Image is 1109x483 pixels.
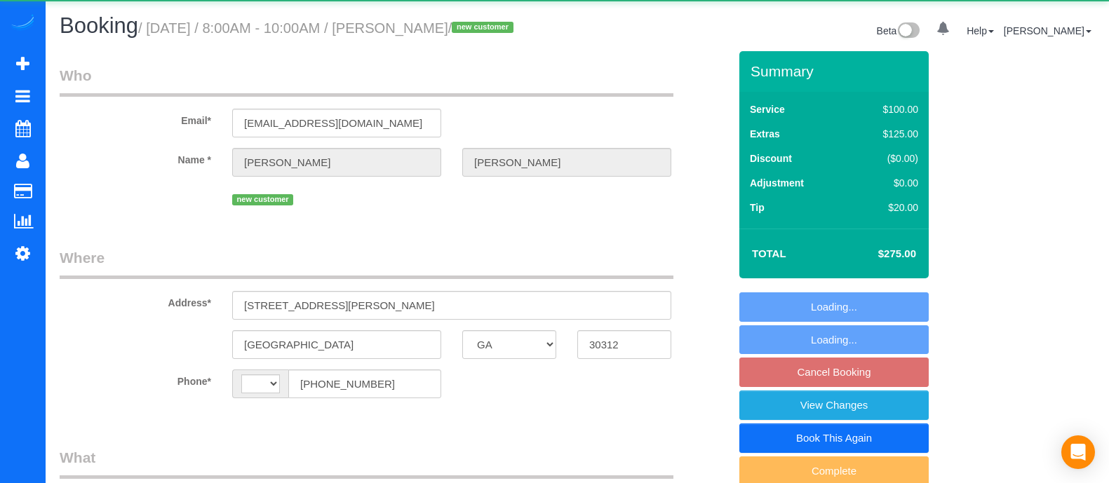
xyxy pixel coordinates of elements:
[60,65,673,97] legend: Who
[836,248,916,260] h4: $275.00
[60,247,673,279] legend: Where
[60,447,673,479] legend: What
[138,20,518,36] small: / [DATE] / 8:00AM - 10:00AM / [PERSON_NAME]
[448,20,518,36] span: /
[232,330,441,359] input: City*
[739,390,929,420] a: View Changes
[750,127,780,141] label: Extras
[288,369,441,398] input: Phone*
[232,194,293,205] span: new customer
[752,247,786,259] strong: Total
[751,63,922,79] h3: Summary
[750,151,792,165] label: Discount
[750,200,765,215] label: Tip
[1061,435,1095,469] div: Open Intercom Messenger
[853,200,918,215] div: $20.00
[49,291,222,310] label: Address*
[232,109,441,137] input: Email*
[750,176,804,190] label: Adjustment
[8,14,36,34] img: Automaid Logo
[853,151,918,165] div: ($0.00)
[896,22,920,41] img: New interface
[877,25,920,36] a: Beta
[49,148,222,167] label: Name *
[739,423,929,453] a: Book This Again
[1004,25,1091,36] a: [PERSON_NAME]
[49,109,222,128] label: Email*
[49,369,222,388] label: Phone*
[853,176,918,190] div: $0.00
[577,330,671,359] input: Zip Code*
[462,148,671,177] input: Last Name*
[232,148,441,177] input: First Name*
[750,102,785,116] label: Service
[853,102,918,116] div: $100.00
[853,127,918,141] div: $125.00
[60,13,138,38] span: Booking
[452,22,513,33] span: new customer
[967,25,994,36] a: Help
